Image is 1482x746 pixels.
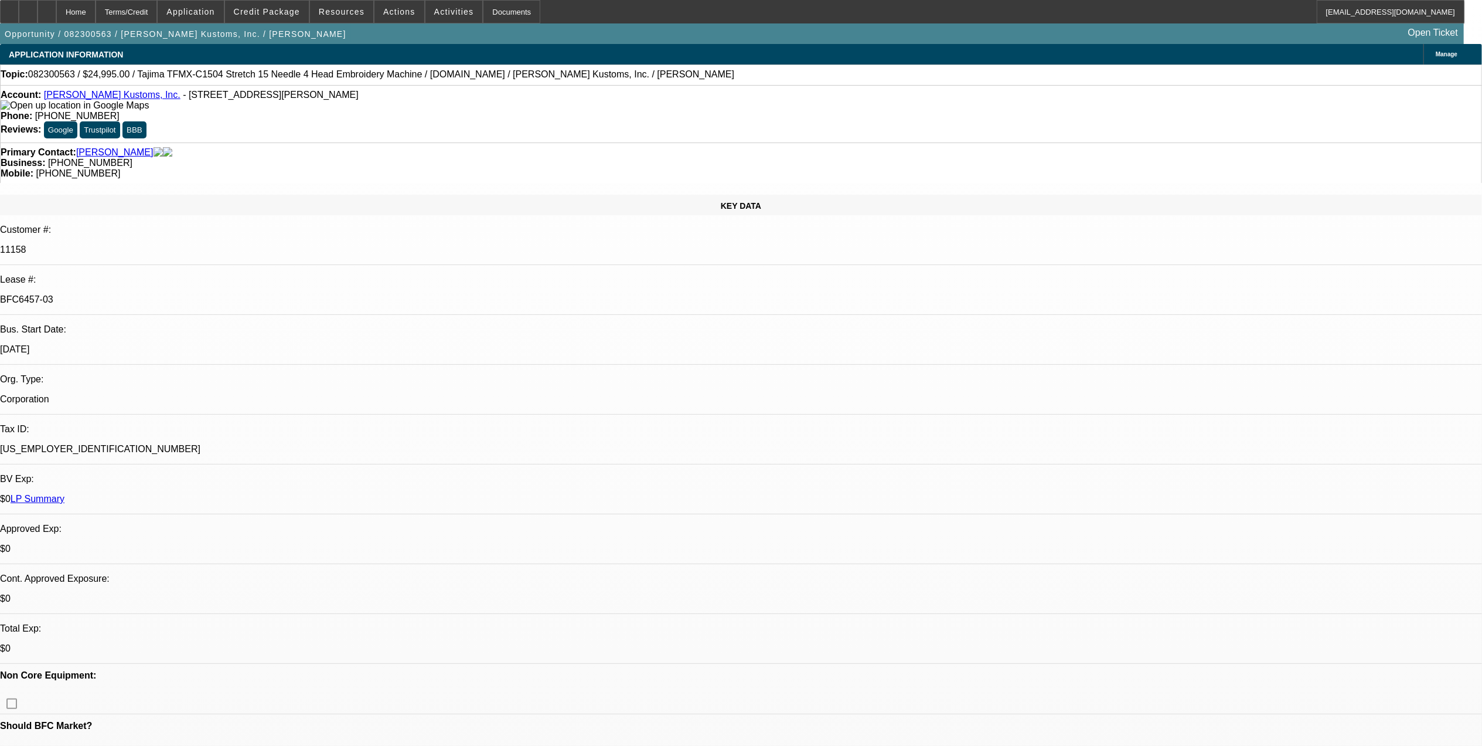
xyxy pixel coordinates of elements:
span: APPLICATION INFORMATION [9,50,123,59]
strong: Business: [1,158,45,168]
span: Resources [319,7,364,16]
strong: Primary Contact: [1,147,76,158]
button: Actions [374,1,424,23]
span: Manage [1436,51,1457,57]
strong: Account: [1,90,41,100]
span: Actions [383,7,415,16]
span: Credit Package [234,7,300,16]
img: linkedin-icon.png [163,147,172,158]
img: Open up location in Google Maps [1,100,149,111]
span: [PHONE_NUMBER] [48,158,132,168]
button: Activities [425,1,483,23]
strong: Reviews: [1,124,41,134]
span: Activities [434,7,474,16]
strong: Phone: [1,111,32,121]
a: [PERSON_NAME] [76,147,154,158]
span: [PHONE_NUMBER] [35,111,120,121]
button: Credit Package [225,1,309,23]
a: LP Summary [11,494,64,504]
button: Google [44,121,77,138]
button: Trustpilot [80,121,120,138]
img: facebook-icon.png [154,147,163,158]
span: Application [166,7,214,16]
strong: Mobile: [1,168,33,178]
a: View Google Maps [1,100,149,110]
span: - [STREET_ADDRESS][PERSON_NAME] [183,90,359,100]
strong: Topic: [1,69,28,80]
button: Resources [310,1,373,23]
span: KEY DATA [721,201,761,211]
a: [PERSON_NAME] Kustoms, Inc. [44,90,180,100]
button: Application [158,1,223,23]
a: Open Ticket [1403,23,1463,43]
span: 082300563 / $24,995.00 / Tajima TFMX-C1504 Stretch 15 Needle 4 Head Embroidery Machine / [DOMAIN_... [28,69,734,80]
span: [PHONE_NUMBER] [36,168,120,178]
span: Opportunity / 082300563 / [PERSON_NAME] Kustoms, Inc. / [PERSON_NAME] [5,29,346,39]
button: BBB [122,121,147,138]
